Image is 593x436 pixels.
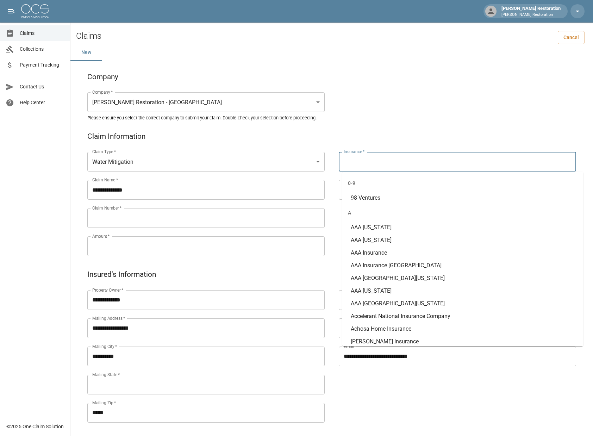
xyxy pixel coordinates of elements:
[351,338,419,345] span: [PERSON_NAME] Insurance
[501,12,561,18] p: [PERSON_NAME] Restoration
[92,233,110,239] label: Amount
[20,61,64,69] span: Payment Tracking
[351,300,445,307] span: AAA [GEOGRAPHIC_DATA][US_STATE]
[92,149,116,155] label: Claim Type
[342,204,583,221] div: A
[87,152,325,172] div: Water Mitigation
[92,177,118,183] label: Claim Name
[6,423,64,430] div: © 2025 One Claim Solution
[20,30,64,37] span: Claims
[92,205,121,211] label: Claim Number
[351,325,411,332] span: Achosa Home Insurance
[20,83,64,91] span: Contact Us
[92,287,124,293] label: Property Owner
[351,237,392,243] span: AAA [US_STATE]
[92,400,116,406] label: Mailing Zip
[351,275,445,281] span: AAA [GEOGRAPHIC_DATA][US_STATE]
[351,224,392,231] span: AAA [US_STATE]
[70,44,593,61] div: dynamic tabs
[351,194,380,201] span: 98 Ventures
[20,99,64,106] span: Help Center
[351,262,442,269] span: AAA Insurance [GEOGRAPHIC_DATA]
[92,315,125,321] label: Mailing Address
[4,4,18,18] button: open drawer
[92,343,117,349] label: Mailing City
[558,31,585,44] a: Cancel
[351,287,392,294] span: AAA [US_STATE]
[351,249,387,256] span: AAA Insurance
[499,5,563,18] div: [PERSON_NAME] Restoration
[21,4,49,18] img: ocs-logo-white-transparent.png
[344,149,364,155] label: Insurance
[87,115,576,121] h5: Please ensure you select the correct company to submit your claim. Double-check your selection be...
[76,31,101,41] h2: Claims
[87,92,325,112] div: [PERSON_NAME] Restoration - [GEOGRAPHIC_DATA]
[351,313,450,319] span: Accelerant National Insurance Company
[92,89,113,95] label: Company
[342,175,583,192] div: 0-9
[92,372,120,378] label: Mailing State
[20,45,64,53] span: Collections
[70,44,102,61] button: New
[344,343,354,349] label: Email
